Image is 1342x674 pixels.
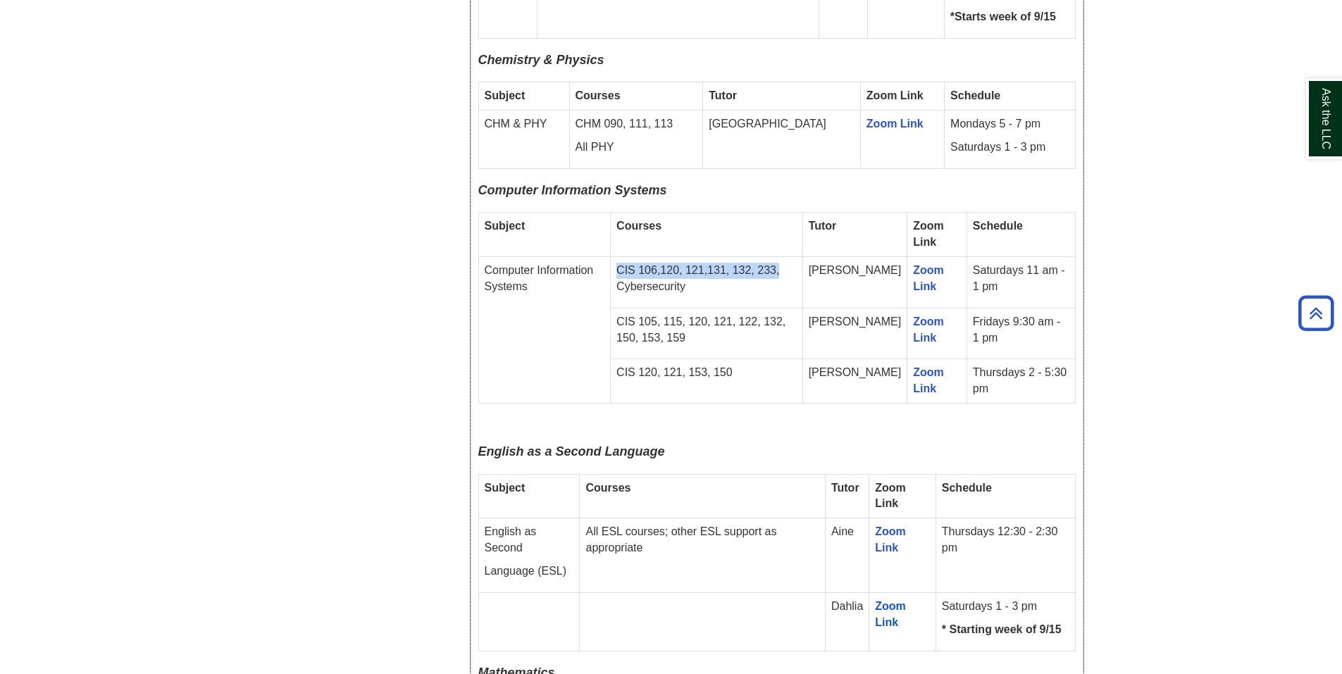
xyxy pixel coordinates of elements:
td: [PERSON_NAME] [802,359,907,404]
p: All PHY [576,139,697,156]
strong: Tutor [709,89,737,101]
p: Saturdays 1 - 3 pm [950,139,1069,156]
span: English as a Second Language [478,444,665,458]
strong: Tutor [809,220,837,232]
td: Aine [825,518,869,593]
span: Computer Information Systems [478,183,667,197]
p: English as Second [485,524,574,556]
td: CIS 120, 121, 153, 150 [611,359,803,404]
strong: Zoom Link [875,482,906,510]
strong: Schedule [942,482,992,494]
td: Saturdays 11 am - 1 pm [967,257,1075,308]
td: Thursdays 2 - 5:30 pm [967,359,1075,404]
td: Dahlia [825,592,869,651]
p: Saturdays 1 - 3 pm [942,599,1069,615]
strong: Zoom Link [913,220,944,248]
td: Fridays 9:30 am - 1 pm [967,308,1075,359]
strong: * Starting week of 9/15 [942,623,1062,635]
td: Computer Information Systems [478,257,611,404]
strong: Schedule [973,220,1023,232]
p: CIS 106,120, 121,131, 132, 233, Cybersecurity [616,263,797,295]
strong: *Starts week of 9/15 [950,11,1056,23]
strong: Subject [485,482,526,494]
strong: Courses [585,482,630,494]
td: [PERSON_NAME] [802,257,907,308]
p: Thursdays 12:30 - 2:30 pm [942,524,1069,556]
strong: Zoom Link [866,89,924,101]
a: Zoom Link [913,366,944,394]
p: CHM 090, 111, 113 [576,116,697,132]
td: [PERSON_NAME] [802,308,907,359]
p: Language (ESL) [485,563,574,580]
a: Back to Top [1293,304,1338,323]
strong: Courses [576,89,621,101]
a: Zoom Link [913,264,944,292]
p: Mondays 5 - 7 pm [950,116,1069,132]
td: All ESL courses; other ESL support as appropriate [580,518,825,593]
a: Zoom Link [866,118,924,130]
td: [GEOGRAPHIC_DATA] [703,111,861,169]
a: Zoom Link [875,600,909,628]
strong: Subject [485,89,526,101]
p: CIS 105, 115, 120, 121, 122, 132, 150, 153, 159 [616,314,797,347]
strong: Schedule [950,89,1000,101]
strong: Subject [485,220,526,232]
strong: Courses [616,220,661,232]
a: Zoom Link [875,525,906,554]
strong: Tutor [831,482,859,494]
td: CHM & PHY [478,111,569,169]
span: Chemistry & Physics [478,53,604,67]
a: Zoom Link [913,316,944,344]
